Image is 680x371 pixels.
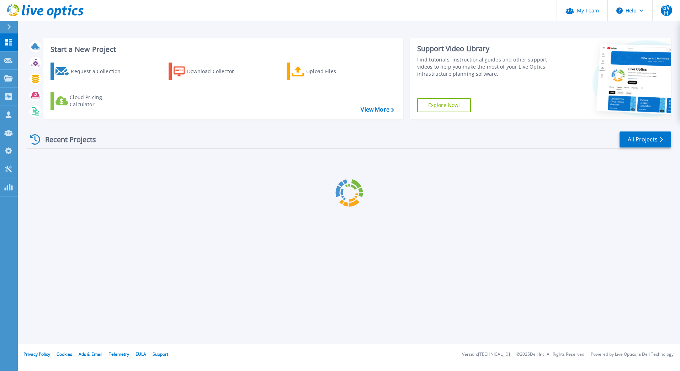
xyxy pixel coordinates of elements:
[287,63,366,80] a: Upload Files
[661,5,672,16] span: GVH
[153,351,168,357] a: Support
[79,351,102,357] a: Ads & Email
[516,352,584,357] li: © 2025 Dell Inc. All Rights Reserved
[51,63,130,80] a: Request a Collection
[51,92,130,110] a: Cloud Pricing Calculator
[136,351,146,357] a: EULA
[27,131,106,148] div: Recent Projects
[620,131,671,147] a: All Projects
[417,98,471,112] a: Explore Now!
[23,351,50,357] a: Privacy Policy
[169,63,248,80] a: Download Collector
[462,352,510,357] li: Version: [TECHNICAL_ID]
[71,64,128,79] div: Request a Collection
[57,351,72,357] a: Cookies
[361,106,394,113] a: View More
[306,64,363,79] div: Upload Files
[417,56,550,77] div: Find tutorials, instructional guides and other support videos to help you make the most of your L...
[417,44,550,53] div: Support Video Library
[51,45,394,53] h3: Start a New Project
[187,64,244,79] div: Download Collector
[591,352,674,357] li: Powered by Live Optics, a Dell Technology
[70,94,127,108] div: Cloud Pricing Calculator
[109,351,129,357] a: Telemetry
